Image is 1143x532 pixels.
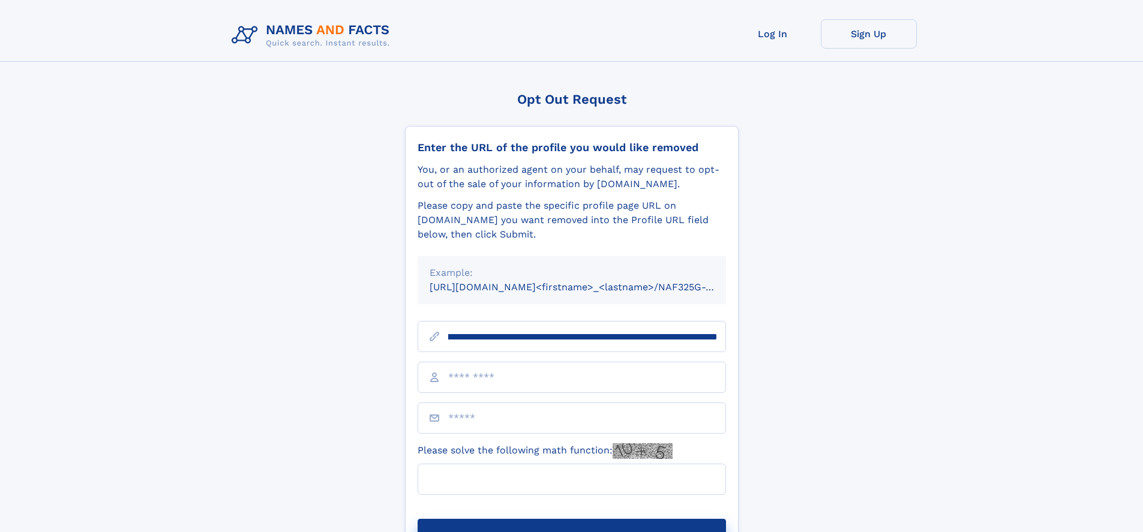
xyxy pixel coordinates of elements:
[418,141,726,154] div: Enter the URL of the profile you would like removed
[430,281,749,293] small: [URL][DOMAIN_NAME]<firstname>_<lastname>/NAF325G-xxxxxxxx
[430,266,714,280] div: Example:
[405,92,739,107] div: Opt Out Request
[821,19,917,49] a: Sign Up
[227,19,400,52] img: Logo Names and Facts
[418,443,673,459] label: Please solve the following math function:
[418,199,726,242] div: Please copy and paste the specific profile page URL on [DOMAIN_NAME] you want removed into the Pr...
[725,19,821,49] a: Log In
[418,163,726,191] div: You, or an authorized agent on your behalf, may request to opt-out of the sale of your informatio...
